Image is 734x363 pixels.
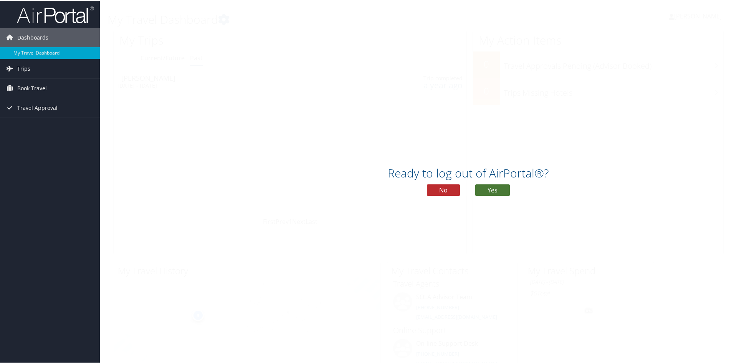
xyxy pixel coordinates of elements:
[17,58,30,78] span: Trips
[17,5,94,23] img: airportal-logo.png
[17,98,58,117] span: Travel Approval
[17,27,48,46] span: Dashboards
[475,184,510,195] button: Yes
[17,78,47,97] span: Book Travel
[427,184,460,195] button: No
